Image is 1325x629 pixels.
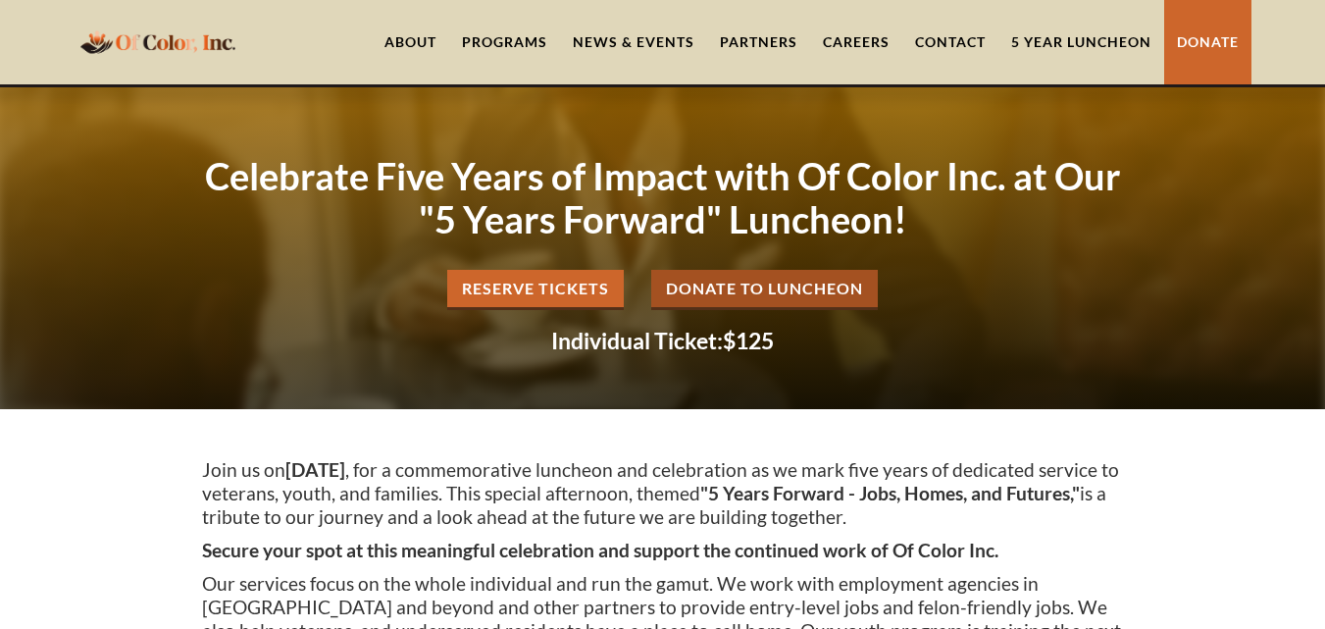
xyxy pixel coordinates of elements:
strong: "5 Years Forward - Jobs, Homes, and Futures," [700,482,1080,504]
div: Programs [462,32,547,52]
strong: Celebrate Five Years of Impact with Of Color Inc. at Our "5 Years Forward" Luncheon! [205,153,1121,241]
strong: [DATE] [285,458,345,481]
h2: $125 [202,330,1124,352]
p: Join us on , for a commemorative luncheon and celebration as we mark five years of dedicated serv... [202,458,1124,529]
a: Donate to Luncheon [651,270,878,310]
strong: Secure your spot at this meaningful celebration and support the continued work of Of Color Inc. [202,539,998,561]
strong: Individual Ticket: [551,327,723,354]
a: Reserve Tickets [447,270,624,310]
a: home [75,19,241,65]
